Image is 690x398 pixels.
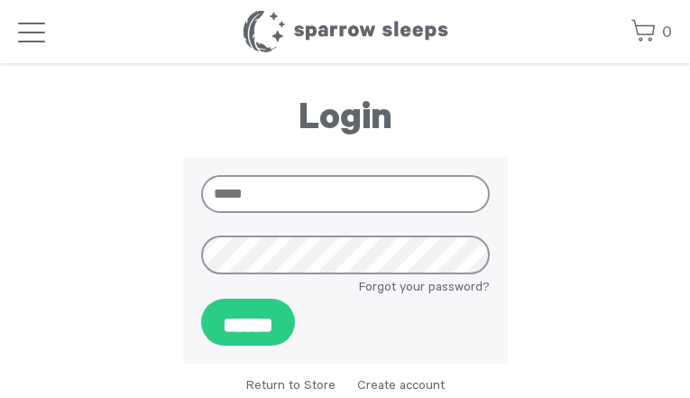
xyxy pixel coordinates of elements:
[242,9,449,54] h1: Sparrow Sleeps
[183,99,508,144] h1: Login
[359,279,490,299] a: Forgot your password?
[357,380,445,394] a: Create account
[246,380,336,394] a: Return to Store
[630,14,672,52] a: 0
